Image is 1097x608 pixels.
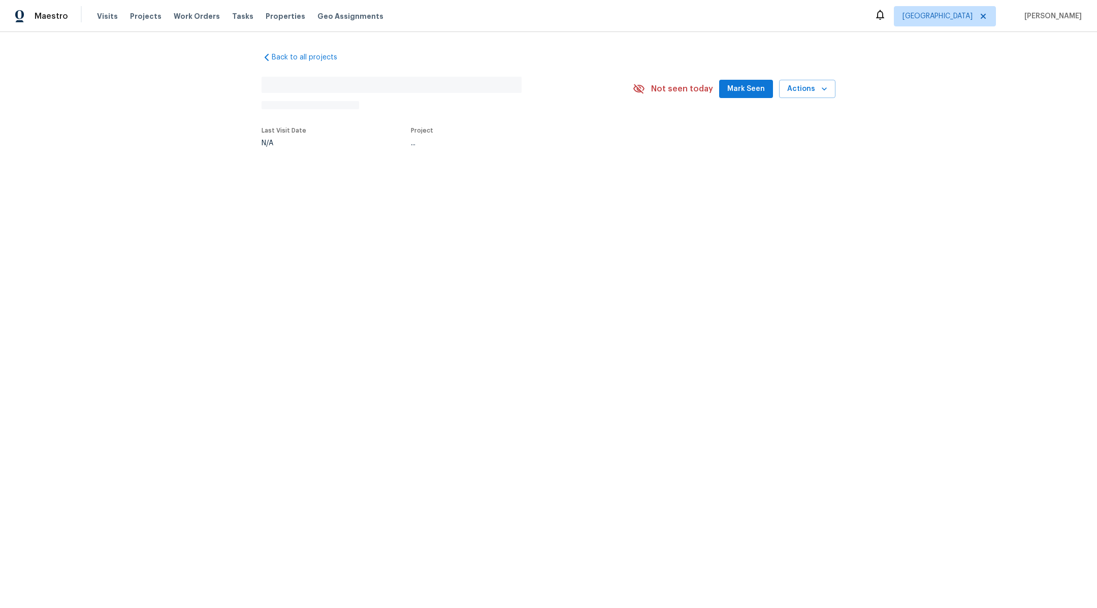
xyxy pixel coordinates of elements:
[262,127,306,134] span: Last Visit Date
[262,52,359,62] a: Back to all projects
[719,80,773,99] button: Mark Seen
[35,11,68,21] span: Maestro
[902,11,973,21] span: [GEOGRAPHIC_DATA]
[174,11,220,21] span: Work Orders
[97,11,118,21] span: Visits
[787,83,827,95] span: Actions
[651,84,713,94] span: Not seen today
[232,13,253,20] span: Tasks
[727,83,765,95] span: Mark Seen
[1020,11,1082,21] span: [PERSON_NAME]
[266,11,305,21] span: Properties
[411,127,433,134] span: Project
[411,140,606,147] div: ...
[130,11,162,21] span: Projects
[317,11,383,21] span: Geo Assignments
[262,140,306,147] div: N/A
[779,80,835,99] button: Actions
